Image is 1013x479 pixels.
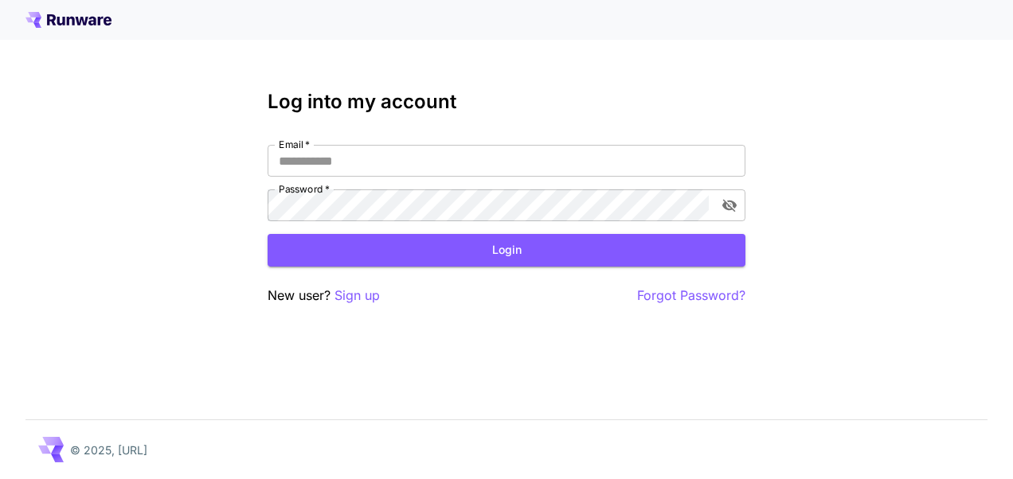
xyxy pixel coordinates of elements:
h3: Log into my account [268,91,745,113]
label: Email [279,138,310,151]
p: © 2025, [URL] [70,442,147,458]
button: Forgot Password? [637,286,745,306]
button: toggle password visibility [715,191,744,220]
p: New user? [268,286,380,306]
button: Sign up [334,286,380,306]
label: Password [279,182,330,196]
button: Login [268,234,745,267]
